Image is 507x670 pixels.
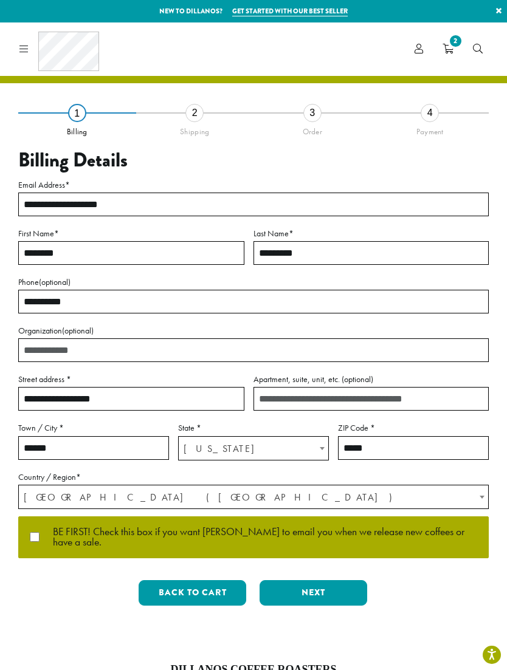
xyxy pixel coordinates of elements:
span: (optional) [342,374,373,385]
label: Town / City [18,420,169,436]
div: Billing [18,122,136,137]
div: Payment [371,122,489,137]
input: BE FIRST! Check this box if you want [PERSON_NAME] to email you when we release new coffees or ha... [29,532,41,542]
label: Last Name [253,226,489,241]
button: Back to cart [139,580,246,606]
div: 3 [303,104,322,122]
span: (optional) [62,325,94,336]
button: Next [260,580,367,606]
span: Country / Region [18,485,489,509]
span: Washington [179,437,328,460]
div: 4 [421,104,439,122]
span: BE FIRST! Check this box if you want [PERSON_NAME] to email you when we release new coffees or ha... [41,527,478,548]
div: 2 [185,104,204,122]
h3: Billing Details [18,149,489,172]
label: Apartment, suite, unit, etc. [253,372,489,387]
label: State [178,420,329,436]
div: Order [253,122,371,137]
label: ZIP Code [338,420,489,436]
a: Search [463,39,492,59]
label: Organization [18,323,489,338]
div: Shipping [136,122,254,137]
div: 1 [68,104,86,122]
label: First Name [18,226,244,241]
span: United States (US) [19,485,488,509]
span: State [178,436,329,460]
a: Get started with our best seller [232,6,348,16]
span: (optional) [39,276,71,287]
label: Email Address [18,177,489,193]
span: 2 [447,33,464,49]
label: Street address [18,372,244,387]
